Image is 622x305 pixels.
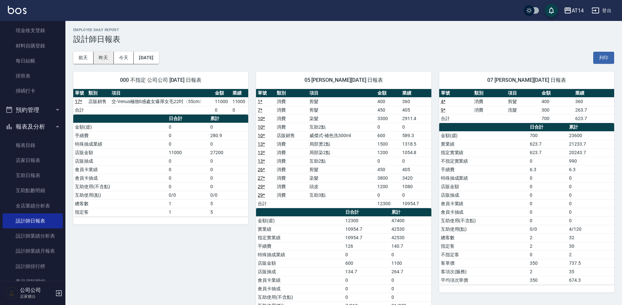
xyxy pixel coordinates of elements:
[528,208,567,216] td: 0
[94,52,114,64] button: 昨天
[439,123,614,285] table: a dense table
[275,123,308,131] td: 消費
[439,89,614,123] table: a dense table
[401,157,431,165] td: 0
[401,191,431,199] td: 0
[275,89,308,98] th: 類別
[390,284,431,293] td: 0
[256,216,344,225] td: 金額(虛)
[545,4,558,17] button: save
[3,259,63,274] a: 設計師排行榜
[73,157,167,165] td: 店販抽成
[528,216,567,225] td: 0
[344,250,389,259] td: 0
[73,174,167,182] td: 會員卡抽成
[439,259,528,267] td: 客單價
[540,114,574,123] td: 700
[528,276,567,284] td: 350
[376,191,401,199] td: 0
[528,242,567,250] td: 2
[528,123,567,132] th: 日合計
[167,140,209,148] td: 0
[73,165,167,174] td: 會員卡業績
[344,216,389,225] td: 12300
[376,157,401,165] td: 0
[401,97,431,106] td: 360
[390,233,431,242] td: 42530
[209,174,249,182] td: 0
[3,168,63,183] a: 互助日報表
[256,89,275,98] th: 單號
[567,174,614,182] td: 0
[167,157,209,165] td: 0
[344,259,389,267] td: 600
[231,106,249,114] td: 0
[506,89,540,98] th: 項目
[8,6,26,14] img: Logo
[567,267,614,276] td: 35
[567,233,614,242] td: 32
[256,199,275,208] td: 合計
[390,216,431,225] td: 47400
[209,199,249,208] td: 5
[73,148,167,157] td: 店販金額
[256,250,344,259] td: 特殊抽成業績
[256,233,344,242] td: 指定實業績
[73,28,614,32] h2: Employee Daily Report
[567,123,614,132] th: 累計
[275,106,308,114] td: 消費
[567,131,614,140] td: 23600
[593,52,614,64] button: 列印
[3,23,63,38] a: 現金收支登錄
[167,148,209,157] td: 11000
[390,259,431,267] td: 1100
[167,174,209,182] td: 0
[308,114,376,123] td: 染髮
[73,140,167,148] td: 特殊抽成業績
[376,131,401,140] td: 600
[376,174,401,182] td: 3800
[401,165,431,174] td: 405
[528,259,567,267] td: 350
[567,250,614,259] td: 2
[308,89,376,98] th: 項目
[167,191,209,199] td: 0/0
[256,284,344,293] td: 會員卡抽成
[231,89,249,98] th: 業績
[308,165,376,174] td: 剪髮
[3,68,63,83] a: 排班表
[209,148,249,157] td: 27200
[344,225,389,233] td: 10954.7
[73,89,87,98] th: 單號
[256,225,344,233] td: 實業績
[574,89,614,98] th: 業績
[439,131,528,140] td: 金額(虛)
[401,131,431,140] td: 589.3
[376,182,401,191] td: 1200
[308,191,376,199] td: 互助3點
[256,89,431,208] table: a dense table
[528,165,567,174] td: 6.3
[528,182,567,191] td: 0
[439,140,528,148] td: 實業績
[567,276,614,284] td: 674.3
[376,97,401,106] td: 400
[344,233,389,242] td: 10954.7
[567,225,614,233] td: 4/120
[3,213,63,228] a: 設計師日報表
[528,157,567,165] td: 0
[73,182,167,191] td: 互助使用(不含點)
[256,276,344,284] td: 會員卡業績
[110,97,213,106] td: 交-Venus極致0感處女爆厚女毛22吋〈55cm〉
[344,284,389,293] td: 0
[506,106,540,114] td: 洗髮
[73,131,167,140] td: 手續費
[567,157,614,165] td: 990
[439,208,528,216] td: 會員卡抽成
[209,182,249,191] td: 0
[308,140,376,148] td: 局部燙2點
[528,225,567,233] td: 0/0
[473,89,506,98] th: 類別
[3,53,63,68] a: 每日結帳
[308,123,376,131] td: 互助2點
